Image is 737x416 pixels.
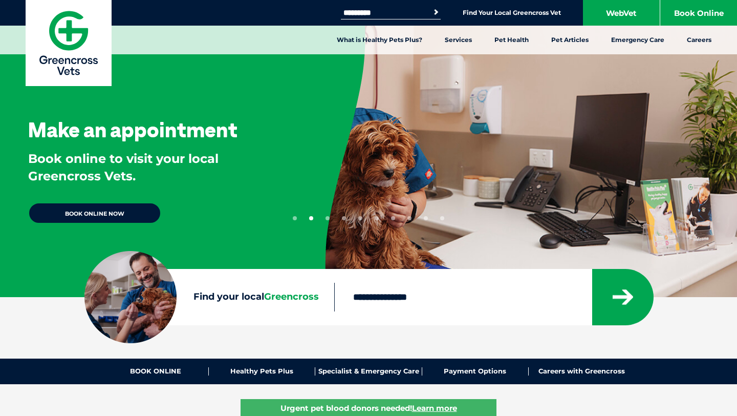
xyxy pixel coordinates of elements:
[483,26,540,54] a: Pet Health
[309,216,313,220] button: 2 of 10
[209,367,315,376] a: Healthy Pets Plus
[440,216,444,220] button: 10 of 10
[293,216,297,220] button: 1 of 10
[391,216,395,220] button: 7 of 10
[407,216,411,220] button: 8 of 10
[463,9,561,17] a: Find Your Local Greencross Vet
[28,119,237,140] h3: Make an appointment
[326,216,330,220] button: 3 of 10
[326,26,433,54] a: What is Healthy Pets Plus?
[424,216,428,220] button: 9 of 10
[529,367,635,376] a: Careers with Greencross
[375,216,379,220] button: 6 of 10
[433,26,483,54] a: Services
[412,403,457,413] u: Learn more
[600,26,676,54] a: Emergency Care
[540,26,600,54] a: Pet Articles
[431,7,441,17] button: Search
[342,216,346,220] button: 4 of 10
[315,367,422,376] a: Specialist & Emergency Care
[28,150,292,184] p: Book online to visit your local Greencross Vets.
[422,367,529,376] a: Payment Options
[102,367,209,376] a: BOOK ONLINE
[676,26,723,54] a: Careers
[28,202,161,224] a: BOOK ONLINE NOW
[264,291,319,302] span: Greencross
[358,216,362,220] button: 5 of 10
[84,289,334,305] label: Find your local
